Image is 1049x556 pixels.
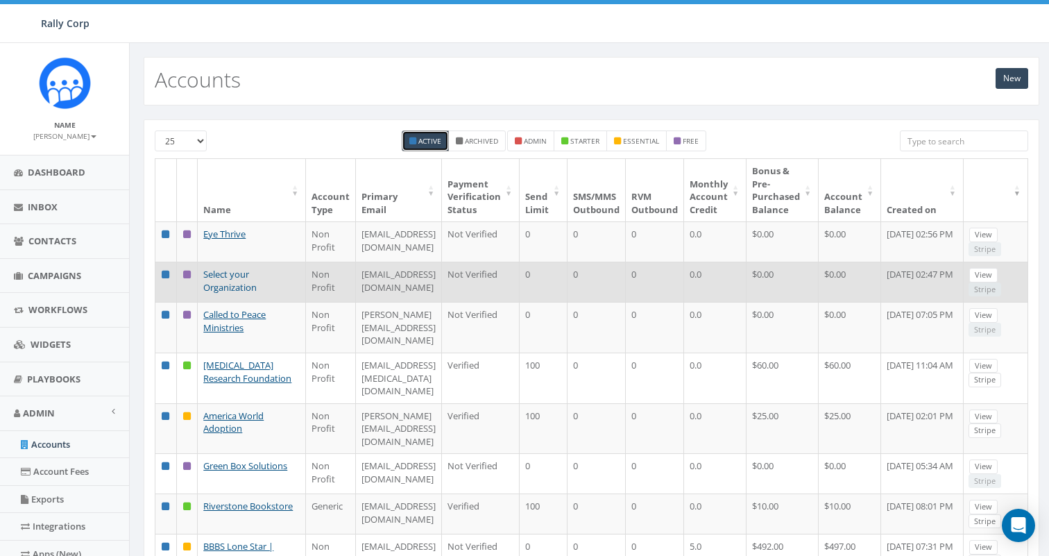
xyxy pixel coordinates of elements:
a: Eye Thrive [203,228,246,240]
td: 0 [520,262,568,302]
td: Not Verified [442,453,520,494]
th: Monthly Account Credit: activate to sort column ascending [684,159,747,221]
span: Widgets [31,338,71,351]
td: 0.0 [684,403,747,454]
small: free [683,136,699,146]
td: $0.00 [819,221,881,262]
span: Admin [23,407,55,419]
span: Campaigns [28,269,81,282]
td: Non Profit [306,221,356,262]
a: Stripe [969,373,1001,387]
td: $0.00 [747,221,819,262]
td: $0.00 [819,453,881,494]
small: starter [570,136,599,146]
td: 0 [520,221,568,262]
td: $10.00 [819,494,881,534]
td: 0.0 [684,221,747,262]
td: 0.0 [684,302,747,353]
td: 0 [626,494,684,534]
td: $0.00 [747,302,819,353]
td: Not Verified [442,221,520,262]
td: 0 [520,453,568,494]
a: View [969,410,998,424]
td: $0.00 [819,302,881,353]
td: 100 [520,403,568,454]
small: admin [524,136,547,146]
a: View [969,540,998,555]
td: 0.0 [684,494,747,534]
td: $0.00 [819,262,881,302]
th: Send Limit: activate to sort column ascending [520,159,568,221]
span: Rally Corp [41,17,89,30]
a: Stripe [969,514,1001,529]
th: Payment Verification Status : activate to sort column ascending [442,159,520,221]
small: [PERSON_NAME] [33,131,96,141]
td: 0 [568,262,626,302]
a: [PERSON_NAME] [33,129,96,142]
td: 0 [568,353,626,403]
small: essential [623,136,659,146]
td: [DATE] 07:05 PM [881,302,964,353]
td: $0.00 [747,262,819,302]
th: Primary Email : activate to sort column ascending [356,159,442,221]
td: 100 [520,494,568,534]
small: Name [54,120,76,130]
td: 0 [626,221,684,262]
td: 0.0 [684,453,747,494]
th: SMS/MMS Outbound [568,159,626,221]
td: $25.00 [747,403,819,454]
a: View [969,359,998,373]
td: [PERSON_NAME][EMAIL_ADDRESS][DOMAIN_NAME] [356,403,442,454]
td: 0 [568,302,626,353]
td: 0 [626,262,684,302]
span: Dashboard [28,166,85,178]
td: 0 [568,453,626,494]
td: Non Profit [306,403,356,454]
td: 0 [568,403,626,454]
span: Contacts [28,235,76,247]
span: Playbooks [27,373,80,385]
th: Account Balance: activate to sort column ascending [819,159,881,221]
td: [EMAIL_ADDRESS][DOMAIN_NAME] [356,453,442,494]
td: $60.00 [819,353,881,403]
td: $0.00 [747,453,819,494]
span: Workflows [28,303,87,316]
td: Not Verified [442,262,520,302]
td: Non Profit [306,302,356,353]
div: Open Intercom Messenger [1002,509,1035,542]
input: Type to search [900,130,1028,151]
td: [DATE] 08:01 PM [881,494,964,534]
td: Not Verified [442,302,520,353]
td: [DATE] 02:56 PM [881,221,964,262]
td: Non Profit [306,353,356,403]
td: [DATE] 11:04 AM [881,353,964,403]
small: Archived [465,136,498,146]
td: 0 [626,453,684,494]
td: Non Profit [306,453,356,494]
td: [DATE] 02:47 PM [881,262,964,302]
th: Account Type [306,159,356,221]
h2: Accounts [155,68,241,91]
a: America World Adoption [203,410,264,435]
td: $60.00 [747,353,819,403]
th: Name: activate to sort column ascending [198,159,306,221]
a: Select your Organization [203,268,257,294]
td: [EMAIL_ADDRESS][DOMAIN_NAME] [356,262,442,302]
td: Verified [442,353,520,403]
td: 0.0 [684,353,747,403]
td: 0.0 [684,262,747,302]
a: View [969,460,998,474]
img: Icon_1.png [39,57,91,109]
span: Inbox [28,201,58,213]
td: [DATE] 02:01 PM [881,403,964,454]
td: [EMAIL_ADDRESS][MEDICAL_DATA][DOMAIN_NAME] [356,353,442,403]
td: [PERSON_NAME][EMAIL_ADDRESS][DOMAIN_NAME] [356,302,442,353]
td: Verified [442,403,520,454]
a: New [996,68,1028,89]
td: 0 [520,302,568,353]
td: Non Profit [306,262,356,302]
th: Created on: activate to sort column ascending [881,159,964,221]
td: Generic [306,494,356,534]
th: RVM Outbound [626,159,684,221]
a: Called to Peace Ministries [203,308,266,334]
